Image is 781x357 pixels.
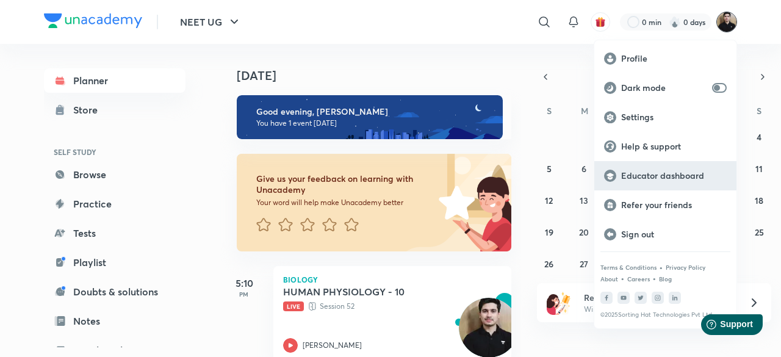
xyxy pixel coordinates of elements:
a: Profile [594,44,736,73]
p: Help & support [621,141,727,152]
p: Educator dashboard [621,170,727,181]
p: © 2025 Sorting Hat Technologies Pvt Ltd [600,311,730,319]
a: Help & support [594,132,736,161]
div: • [621,273,625,284]
p: Refer your friends [621,200,727,211]
p: Sign out [621,229,727,240]
a: Blog [659,275,672,283]
iframe: Help widget launcher [672,309,768,344]
a: About [600,275,618,283]
div: • [659,262,663,273]
p: Profile [621,53,727,64]
a: Terms & Conditions [600,264,657,271]
a: Careers [627,275,650,283]
a: Privacy Policy [666,264,705,271]
div: • [652,273,657,284]
p: Settings [621,112,727,123]
p: Dark mode [621,82,707,93]
a: Refer your friends [594,190,736,220]
a: Educator dashboard [594,161,736,190]
a: Settings [594,103,736,132]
